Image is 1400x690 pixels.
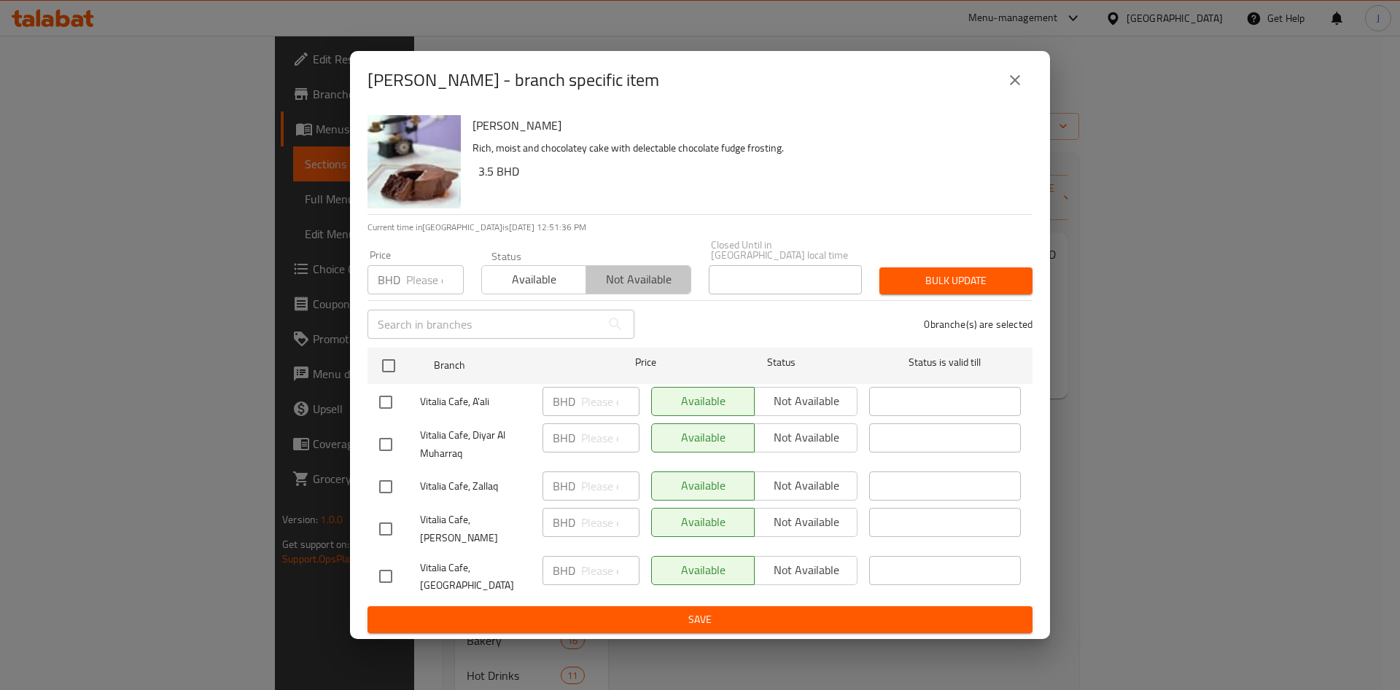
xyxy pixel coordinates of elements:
button: Bulk update [879,267,1032,294]
button: Available [481,265,586,294]
p: BHD [378,271,400,289]
span: Bulk update [891,272,1021,290]
p: Current time in [GEOGRAPHIC_DATA] is [DATE] 12:51:36 PM [367,221,1032,234]
span: Vitalia Cafe, [GEOGRAPHIC_DATA] [420,559,531,595]
p: BHD [553,477,575,495]
input: Please enter price [581,387,639,416]
span: Status [706,353,857,372]
span: Available [488,269,580,290]
span: Vitalia Cafe, [PERSON_NAME] [420,511,531,547]
input: Please enter price [406,265,464,294]
p: BHD [553,562,575,579]
input: Search in branches [367,310,601,339]
span: Status is valid till [869,353,1021,372]
span: Vitalia Cafe, Zallaq [420,477,531,495]
span: Vitalia Cafe, Diyar Al Muharraq [420,426,531,463]
p: BHD [553,393,575,410]
input: Please enter price [581,471,639,501]
p: 0 branche(s) are selected [924,317,1032,332]
span: Not available [592,269,685,290]
input: Please enter price [581,423,639,452]
button: close [997,63,1032,98]
h6: [PERSON_NAME] [472,115,1021,136]
span: Vitalia Cafe, A'ali [420,393,531,411]
h2: [PERSON_NAME] - branch specific item [367,68,659,92]
img: Matilda Cake [367,115,461,208]
p: Rich, moist and chocolatey cake with delectable chocolate fudge frosting. [472,139,1021,157]
p: BHD [553,429,575,447]
h6: 3.5 BHD [478,161,1021,181]
span: Branch [434,356,586,375]
input: Please enter price [581,556,639,585]
span: Save [379,611,1021,629]
button: Not available [586,265,691,294]
span: Price [597,353,694,372]
p: BHD [553,514,575,531]
input: Please enter price [581,508,639,537]
button: Save [367,606,1032,633]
